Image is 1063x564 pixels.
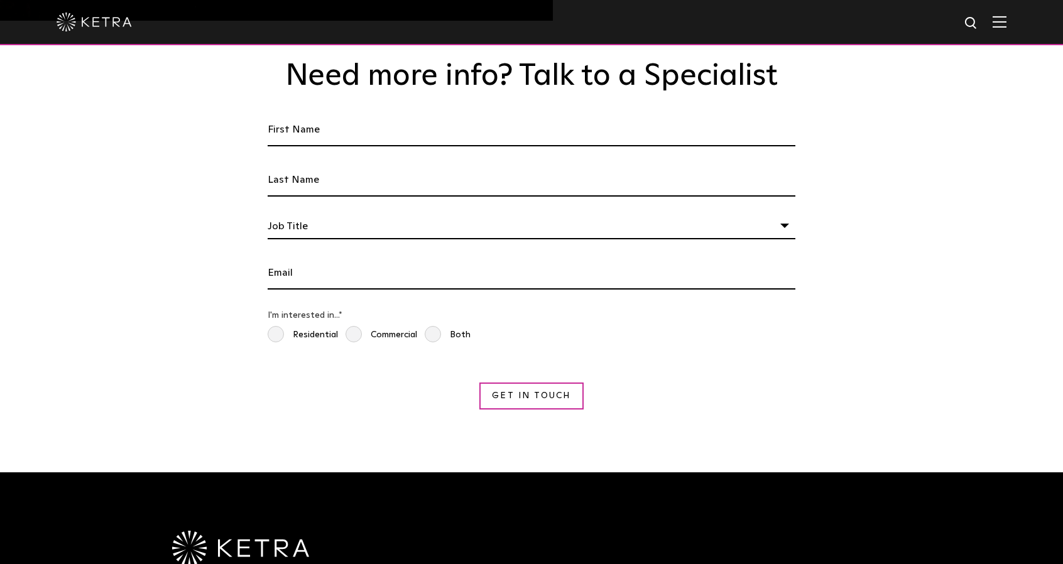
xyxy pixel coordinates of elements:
input: Get in Touch [479,382,583,409]
div: Job Title [268,214,795,239]
input: Email [268,257,795,290]
span: Commercial [346,326,417,344]
span: Residential [268,326,338,344]
span: I'm interested in... [268,311,339,320]
span: Both [425,326,471,344]
input: Last Name [268,164,795,197]
img: ketra-logo-2019-white [57,13,132,31]
h2: Need more info? Talk to a Specialist [264,58,799,95]
input: First Name [268,114,795,146]
img: Hamburger%20Nav.svg [993,16,1006,28]
img: search icon [964,16,979,31]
